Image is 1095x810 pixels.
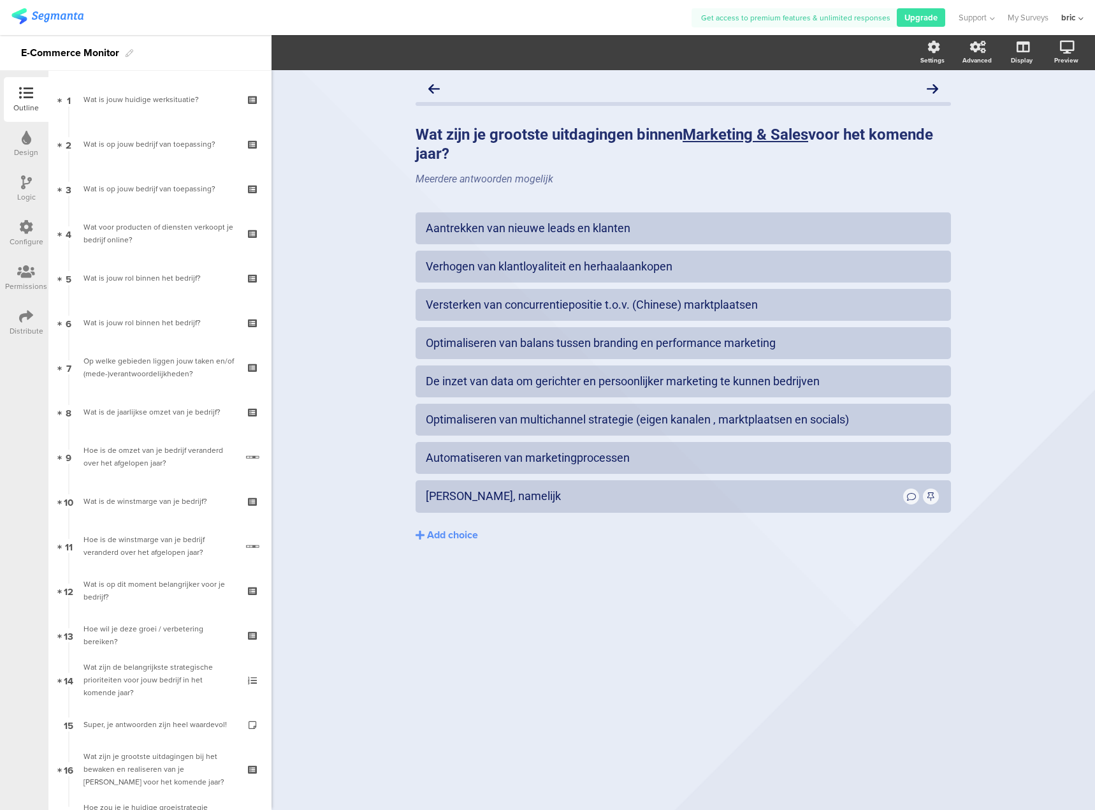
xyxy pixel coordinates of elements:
span: 8 [66,405,71,419]
div: Optimaliseren van multichannel strategie (eigen kanalen , marktplaatsen en socials) [426,412,941,427]
button: Add choice [416,519,951,551]
em: Meerdere antwoorden mogelijk [416,173,553,185]
div: Advanced [962,55,992,65]
a: 15 Super, je antwoorden zijn heel waardevol! [52,702,268,747]
img: segmanta logo [11,8,83,24]
div: Design [14,147,38,158]
div: Automatiseren van marketingprocessen [426,450,941,465]
span: Get access to premium features & unlimited responses [701,12,890,24]
a: 11 Hoe is de winstmarge van je bedrijf veranderd over het afgelopen jaar? [52,524,268,568]
span: 16 [64,762,73,776]
span: 15 [64,718,73,732]
div: Versterken van concurrentiepositie t.o.v. (Chinese) marktplaatsen [426,297,941,312]
div: Wat zijn de belangrijkste strategische prioriteiten voor jouw bedrijf in het komende jaar? [83,661,236,699]
div: Wat is de jaarlijkse omzet van je bedrijf? [83,406,236,418]
div: Wat is jouw rol binnen het bedrijf? [83,272,236,284]
a: 2 Wat is op jouw bedrijf van toepassing? [52,122,268,166]
div: Optimaliseren van balans tussen branding en performance marketing [426,335,941,350]
div: Preview [1054,55,1078,65]
a: 6 Wat is jouw rol binnen het bedrijf? [52,300,268,345]
span: 7 [66,360,71,374]
div: Wat is op jouw bedrijf van toepassing? [83,182,236,195]
a: 3 Wat is op jouw bedrijf van toepassing? [52,166,268,211]
a: 14 Wat zijn de belangrijkste strategische prioriteiten voor jouw bedrijf in het komende jaar? [52,658,268,702]
div: Hoe is de omzet van je bedrijf veranderd over het afgelopen jaar? [83,444,236,469]
a: 9 Hoe is de omzet van je bedrijf veranderd over het afgelopen jaar? [52,434,268,479]
div: bric [1061,11,1075,24]
div: Aantrekken van nieuwe leads en klanten [426,221,941,235]
div: Add choice [427,529,478,542]
span: Support [959,11,987,24]
span: 11 [65,539,73,553]
a: 4 Wat voor producten of diensten verkoopt je bedrijf online? [52,211,268,256]
span: Upgrade [904,11,938,24]
span: 1 [67,92,71,107]
span: 2 [66,137,71,151]
span: 13 [64,628,73,642]
div: Outline [13,102,39,114]
div: Wat is op jouw bedrijf van toepassing? [83,138,236,151]
a: 13 Hoe wil je deze groei / verbetering bereiken? [52,613,268,658]
div: Hoe is de winstmarge van je bedrijf veranderd over het afgelopen jaar? [83,533,236,559]
div: Distribute [10,325,43,337]
div: Configure [10,236,43,247]
a: 1 Wat is jouw huidige werksituatie? [52,77,268,122]
div: Wat is jouw rol binnen het bedrijf? [83,316,236,329]
a: 8 Wat is de jaarlijkse omzet van je bedrijf? [52,390,268,434]
div: Logic [17,191,36,203]
span: 5 [66,271,71,285]
div: E-Commerce Monitor [21,43,119,63]
a: 5 Wat is jouw rol binnen het bedrijf? [52,256,268,300]
strong: Wat zijn je grootste uitdagingen binnen voor het komende jaar? [416,126,933,163]
span: 6 [66,316,71,330]
span: 12 [64,584,73,598]
div: Wat is op dit moment belangrijker voor je bedrijf? [83,578,236,603]
div: Wat is jouw huidige werksituatie? [83,93,236,106]
span: 4 [66,226,71,240]
span: 10 [64,494,73,508]
span: 14 [64,673,73,687]
div: Op welke gebieden liggen jouw taken en/of (mede-)verantwoordelijkheden? [83,355,236,380]
a: 7 Op welke gebieden liggen jouw taken en/of (mede-)verantwoordelijkheden? [52,345,268,390]
span: 9 [66,450,71,464]
div: Wat zijn je grootste uitdagingen bij het bewaken en realiseren van je Strategie voor het komende ... [83,750,236,788]
a: 10 Wat is de winstmarge van je bedrijf? [52,479,268,524]
div: Permissions [5,281,47,292]
div: Verhogen van klantloyaliteit en herhaalaankopen [426,259,941,274]
div: Settings [920,55,945,65]
a: 12 Wat is op dit moment belangrijker voor je bedrijf? [52,568,268,613]
div: Wat is de winstmarge van je bedrijf? [83,495,236,508]
span: 3 [66,182,71,196]
div: De inzet van data om gerichter en persoonlijker marketing te kunnen bedrijven [426,374,941,388]
div: [PERSON_NAME], namelijk [426,489,901,503]
a: 16 Wat zijn je grootste uitdagingen bij het bewaken en realiseren van je [PERSON_NAME] voor het k... [52,747,268,792]
div: Wat voor producten of diensten verkoopt je bedrijf online? [83,221,236,246]
div: Hoe wil je deze groei / verbetering bereiken? [83,622,236,648]
u: Marketing & Sales [683,126,808,144]
div: Display [1011,55,1033,65]
div: Super, je antwoorden zijn heel waardevol! [83,718,236,731]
